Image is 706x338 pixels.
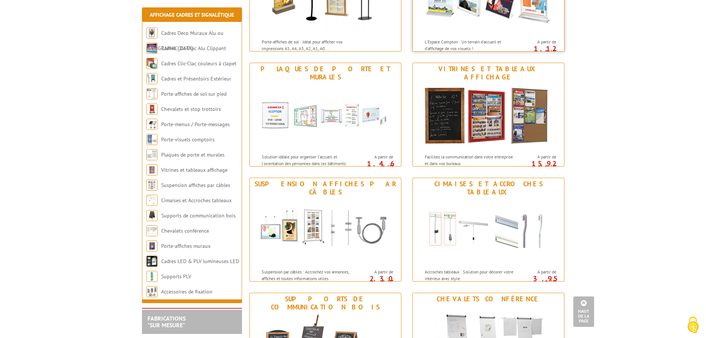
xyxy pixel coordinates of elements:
[146,88,158,99] img: Porte-affiches de sol sur pied
[262,269,354,281] p: Suspension par câbles : Accrochez vos annonces, affiches et toutes informations utiles.
[161,45,226,52] a: Cadres Clic-Clac Alu Clippant
[148,315,186,329] a: FABRICATIONS"Sur Mesure"
[146,180,158,191] img: Suspension affiches par câbles
[252,295,399,311] div: Supports de communication bois
[146,73,158,84] img: Cadres et Présentoirs Extérieur
[415,295,562,303] div: Chevalets conférence
[388,164,393,170] sup: HT
[352,276,393,285] p: 2.30 €
[150,12,234,18] a: Affichage Cadres et Signalétique
[420,198,557,265] img: Cimaises et Accroches tableaux
[146,210,158,221] img: Supports de communication bois
[518,269,556,275] span: A partir de
[425,154,517,166] p: Facilitez la communication dans votre entreprise et dans vos bureaux.
[352,161,393,170] p: 1.46 €
[257,198,394,265] img: Suspension affiches par câbles
[355,154,393,160] span: A partir de
[355,269,393,275] span: A partir de
[262,39,354,51] p: Porte-affiches de sol : Idéal pour afficher vos impressions A5, A4, A3, A2, A1, A0...
[146,256,158,267] img: Cadres LED & PLV lumineuses LED
[161,151,225,158] a: Plaques de porte et murales
[161,182,230,188] a: Suspension affiches par câbles
[518,39,556,45] span: A partir de
[515,161,556,170] p: 15.92 €
[425,39,517,51] p: L'Espace Comptoir : Un terrain d'accueil et d'affichage de vos visuels !
[146,225,158,236] img: Chevalets conférence
[551,49,556,55] sup: HT
[146,286,158,297] img: Accessoires de fixation
[161,243,211,249] a: Porte-affiches muraux
[684,316,702,334] img: Cookies (fenêtre modale)
[161,273,191,280] a: Supports PLV
[425,269,517,281] p: Accroches tableaux : Solution pour décorer votre intérieur avec style.
[161,197,232,204] a: Cimaises et Accroches tableaux
[161,212,236,219] a: Supports de communication bois
[412,63,564,167] a: Vitrines et tableaux affichage Vitrines et tableaux affichage Facilitez la communication dans vot...
[573,296,594,327] a: Haut de la page
[161,121,230,128] a: Porte-menus / Porte-messages
[146,134,158,145] img: Porte-visuels comptoirs
[161,167,228,173] a: Vitrines et tableaux affichage
[388,279,393,285] sup: HT
[146,164,158,175] img: Vitrines et tableaux affichage
[551,279,556,285] sup: HT
[161,136,215,143] a: Porte-visuels comptoirs
[146,195,158,206] img: Cimaises et Accroches tableaux
[161,75,231,82] a: Cadres et Présentoirs Extérieur
[161,227,209,234] a: Chevalets conférence
[146,30,223,52] a: Cadres Deco Muraux Alu ou [GEOGRAPHIC_DATA]
[680,313,706,338] button: Cookies (fenêtre modale)
[146,149,158,160] img: Plaques de porte et murales
[146,271,158,282] img: Supports PLV
[161,60,236,67] a: Cadres Clic-Clac couleurs à clapet
[257,83,394,150] img: Plaques de porte et murales
[551,164,556,170] sup: HT
[252,180,399,196] div: Suspension affiches par câbles
[161,288,212,295] a: Accessoires de fixation
[249,63,401,167] a: Plaques de porte et murales Plaques de porte et murales Solution idéale pour organiser l'accueil ...
[146,58,158,69] img: Cadres Clic-Clac couleurs à clapet
[262,154,354,166] p: Solution idéale pour organiser l'accueil et l'orientation des personnes dans les bâtiments.
[412,178,564,282] a: Cimaises et Accroches tableaux Cimaises et Accroches tableaux Accroches tableaux : Solution pour ...
[249,178,401,282] a: Suspension affiches par câbles Suspension affiches par câbles Suspension par câbles : Accrochez v...
[146,104,158,115] img: Chevalets et stop trottoirs
[161,106,221,112] a: Chevalets et stop trottoirs
[515,276,556,285] p: 3.95 €
[146,119,158,130] img: Porte-menus / Porte-messages
[161,91,226,97] a: Porte-affiches de sol sur pied
[420,83,557,150] img: Vitrines et tableaux affichage
[252,65,399,81] div: Plaques de porte et murales
[146,27,158,39] img: Cadres Deco Muraux Alu ou Bois
[415,65,562,81] div: Vitrines et tableaux affichage
[515,46,556,55] p: 1.12 €
[415,180,562,196] div: Cimaises et Accroches tableaux
[518,154,556,160] span: A partir de
[161,258,239,265] a: Cadres LED & PLV lumineuses LED
[146,240,158,252] img: Porte-affiches muraux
